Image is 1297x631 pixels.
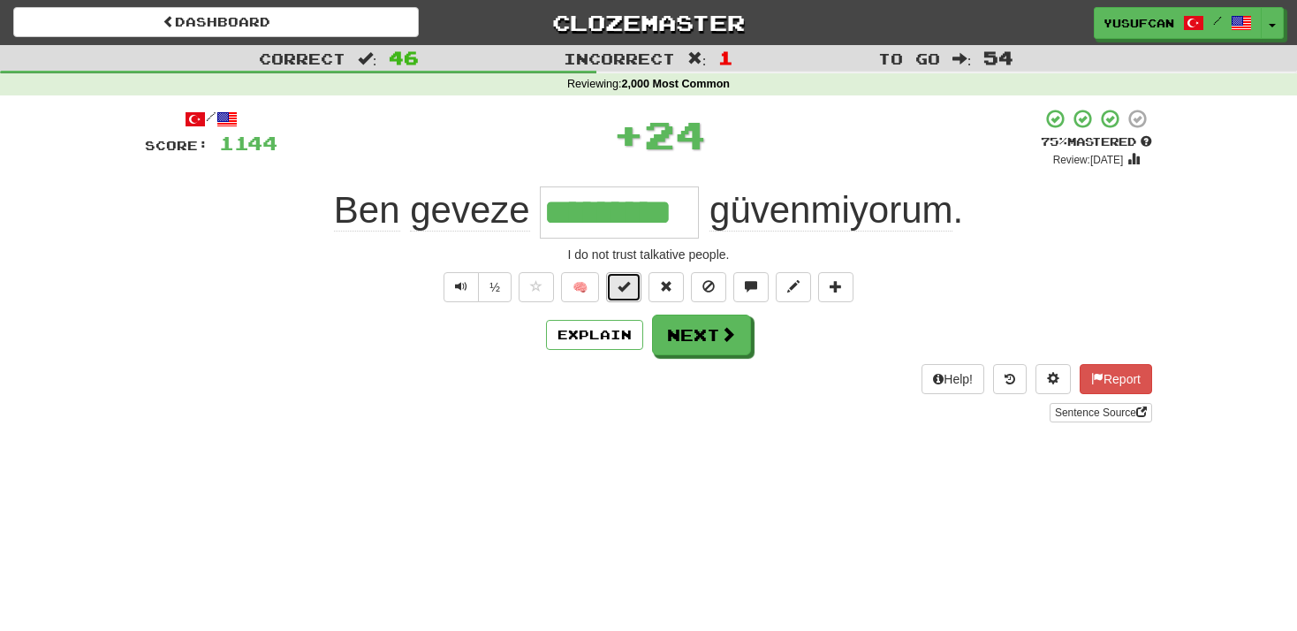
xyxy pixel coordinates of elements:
[878,49,940,67] span: To go
[952,51,972,66] span: :
[613,108,644,161] span: +
[691,272,726,302] button: Ignore sentence (alt+i)
[145,138,209,153] span: Score:
[478,272,512,302] button: ½
[718,47,733,68] span: 1
[733,272,769,302] button: Discuss sentence (alt+u)
[334,189,400,232] span: Ben
[687,51,707,66] span: :
[145,246,1152,263] div: I do not trust talkative people.
[219,132,277,154] span: 1144
[1080,364,1152,394] button: Report
[818,272,853,302] button: Add to collection (alt+a)
[652,315,751,355] button: Next
[1094,7,1262,39] a: yusufcan /
[145,108,277,130] div: /
[1104,15,1174,31] span: yusufcan
[259,49,345,67] span: Correct
[440,272,512,302] div: Text-to-speech controls
[546,320,643,350] button: Explain
[622,78,730,90] strong: 2,000 Most Common
[358,51,377,66] span: :
[993,364,1027,394] button: Round history (alt+y)
[644,112,706,156] span: 24
[983,47,1013,68] span: 54
[1041,134,1152,150] div: Mastered
[776,272,811,302] button: Edit sentence (alt+d)
[410,189,529,232] span: geveze
[445,7,851,38] a: Clozemaster
[922,364,984,394] button: Help!
[389,47,419,68] span: 46
[561,272,599,302] button: 🧠
[1213,14,1222,27] span: /
[648,272,684,302] button: Reset to 0% Mastered (alt+r)
[606,272,641,302] button: Set this sentence to 100% Mastered (alt+m)
[699,189,963,232] span: .
[444,272,479,302] button: Play sentence audio (ctl+space)
[564,49,675,67] span: Incorrect
[1053,154,1124,166] small: Review: [DATE]
[1041,134,1067,148] span: 75 %
[519,272,554,302] button: Favorite sentence (alt+f)
[13,7,419,37] a: Dashboard
[1050,403,1152,422] a: Sentence Source
[709,189,952,232] span: güvenmiyorum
